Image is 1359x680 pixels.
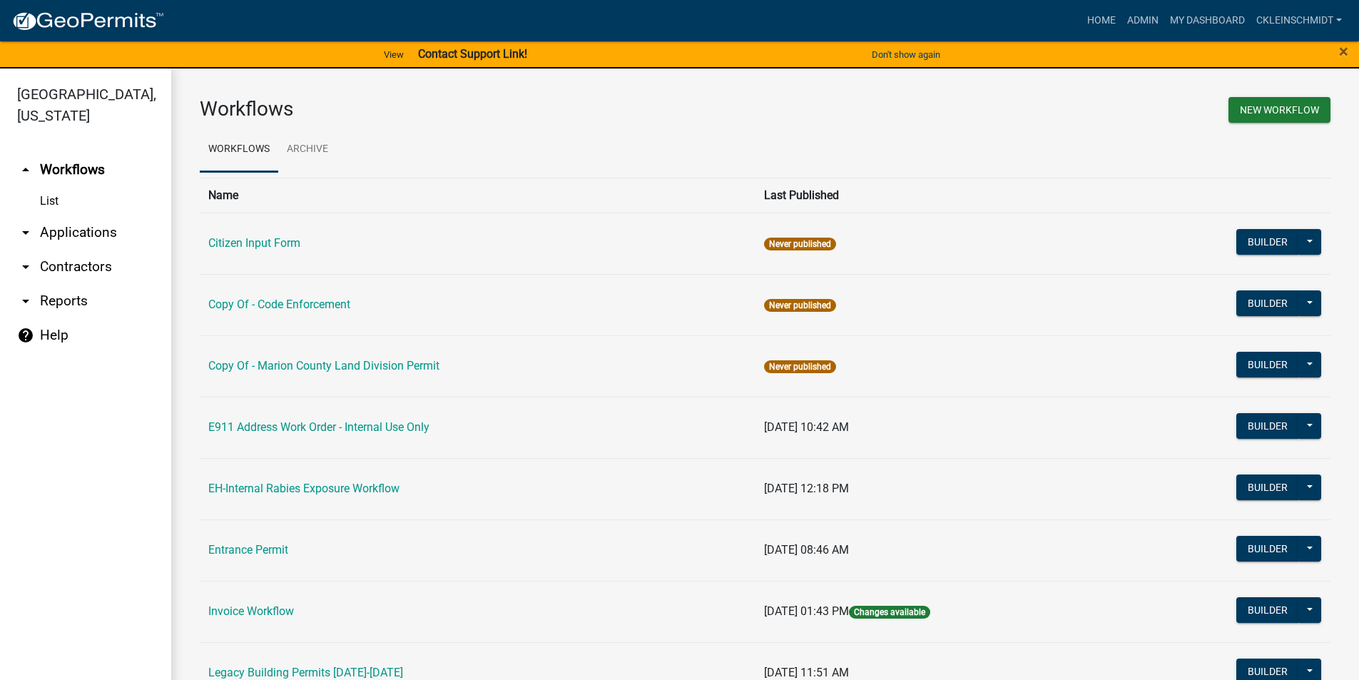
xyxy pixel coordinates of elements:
[208,298,350,311] a: Copy Of - Code Enforcement
[764,299,836,312] span: Never published
[1339,43,1348,60] button: Close
[764,420,849,434] span: [DATE] 10:42 AM
[208,359,439,372] a: Copy Of - Marion County Land Division Permit
[1236,536,1299,562] button: Builder
[866,43,946,66] button: Don't show again
[764,543,849,557] span: [DATE] 08:46 AM
[1228,97,1330,123] button: New Workflow
[764,482,849,495] span: [DATE] 12:18 PM
[1236,290,1299,316] button: Builder
[764,360,836,373] span: Never published
[208,420,429,434] a: E911 Address Work Order - Internal Use Only
[208,482,399,495] a: EH-Internal Rabies Exposure Workflow
[278,127,337,173] a: Archive
[17,258,34,275] i: arrow_drop_down
[208,543,288,557] a: Entrance Permit
[1236,229,1299,255] button: Builder
[418,47,527,61] strong: Contact Support Link!
[1236,597,1299,623] button: Builder
[200,97,755,121] h3: Workflows
[208,604,294,618] a: Invoice Workflow
[764,666,849,679] span: [DATE] 11:51 AM
[208,236,300,250] a: Citizen Input Form
[755,178,1123,213] th: Last Published
[17,224,34,241] i: arrow_drop_down
[17,161,34,178] i: arrow_drop_up
[849,606,930,619] span: Changes available
[200,127,278,173] a: Workflows
[764,604,849,618] span: [DATE] 01:43 PM
[1236,413,1299,439] button: Builder
[1081,7,1121,34] a: Home
[200,178,755,213] th: Name
[208,666,403,679] a: Legacy Building Permits [DATE]-[DATE]
[764,238,836,250] span: Never published
[378,43,409,66] a: View
[17,327,34,344] i: help
[1251,7,1348,34] a: ckleinschmidt
[1339,41,1348,61] span: ×
[1121,7,1164,34] a: Admin
[17,293,34,310] i: arrow_drop_down
[1164,7,1251,34] a: My Dashboard
[1236,475,1299,500] button: Builder
[1236,352,1299,377] button: Builder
